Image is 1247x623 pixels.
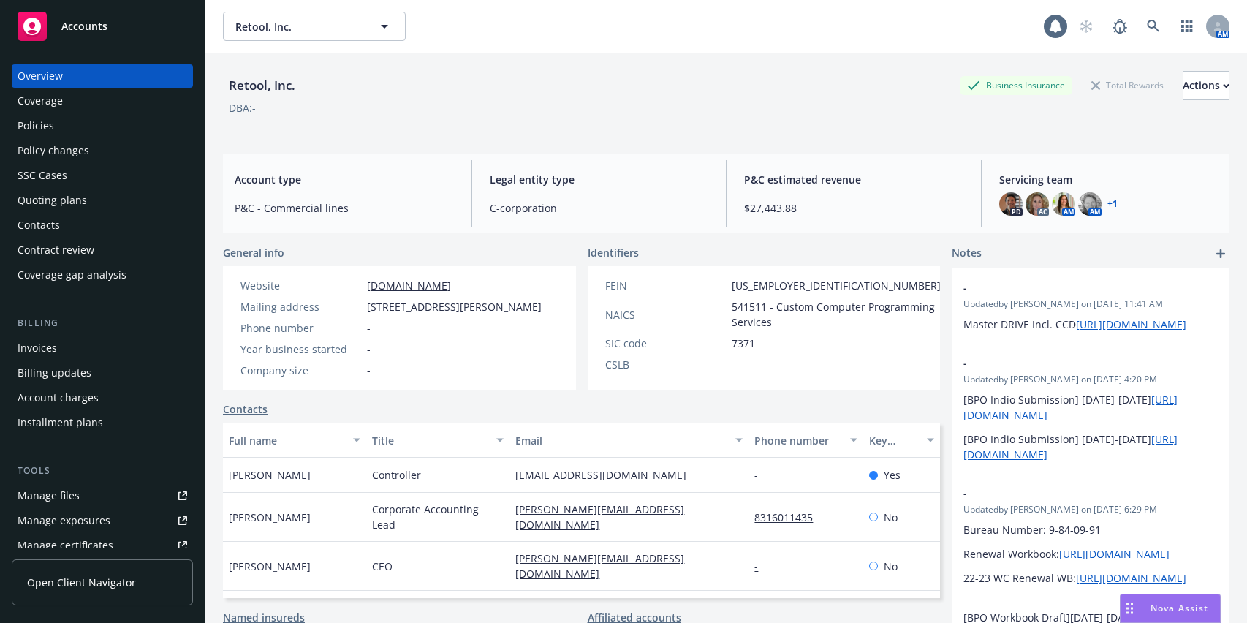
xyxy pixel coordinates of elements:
div: Manage certificates [18,534,113,557]
div: -Updatedby [PERSON_NAME] on [DATE] 4:20 PM[BPO Indio Submission] [DATE]-[DATE][URL][DOMAIN_NAME][... [952,344,1229,474]
a: 8316011435 [754,510,825,524]
div: Policy changes [18,139,89,162]
div: Quoting plans [18,189,87,212]
span: P&C estimated revenue [744,172,963,187]
div: FEIN [605,278,726,293]
div: Phone number [240,320,361,336]
div: Total Rewards [1084,76,1171,94]
a: Account charges [12,386,193,409]
span: Corporate Accounting Lead [372,502,504,532]
span: [PERSON_NAME] [229,510,311,525]
a: Contract review [12,238,193,262]
div: Title [372,433,488,448]
div: Full name [229,433,344,448]
div: Installment plans [18,411,103,434]
a: Installment plans [12,411,193,434]
a: [URL][DOMAIN_NAME] [1076,317,1186,331]
div: Invoices [18,336,57,360]
span: - [367,341,371,357]
button: Actions [1183,71,1229,100]
span: C-corporation [490,200,709,216]
span: No [884,510,898,525]
a: [EMAIL_ADDRESS][DOMAIN_NAME] [515,468,698,482]
div: Year business started [240,341,361,357]
a: Coverage [12,89,193,113]
a: [PERSON_NAME][EMAIL_ADDRESS][DOMAIN_NAME] [515,551,684,581]
a: Invoices [12,336,193,360]
a: [URL][DOMAIN_NAME] [1059,547,1170,561]
div: Coverage gap analysis [18,263,126,287]
span: Accounts [61,20,107,32]
span: Open Client Navigator [27,575,136,590]
span: [US_EMPLOYER_IDENTIFICATION_NUMBER] [732,278,941,293]
span: 7371 [732,336,755,351]
button: Retool, Inc. [223,12,406,41]
div: Retool, Inc. [223,76,301,95]
div: Email [515,433,727,448]
span: Servicing team [999,172,1218,187]
span: Notes [952,245,982,263]
span: CEO [372,559,393,574]
img: photo [1026,192,1049,216]
span: Updated by [PERSON_NAME] on [DATE] 4:20 PM [963,373,1218,386]
p: [BPO Indio Submission] [DATE]-[DATE] [963,392,1218,423]
div: Tools [12,464,193,478]
a: Billing updates [12,361,193,385]
div: Phone number [754,433,841,448]
button: Nova Assist [1120,594,1221,623]
div: Billing updates [18,361,91,385]
a: Accounts [12,6,193,47]
a: [URL][DOMAIN_NAME] [1076,571,1186,585]
div: Manage exposures [18,509,110,532]
div: NAICS [605,307,726,322]
a: Quoting plans [12,189,193,212]
a: Coverage gap analysis [12,263,193,287]
div: Actions [1183,72,1229,99]
div: SIC code [605,336,726,351]
span: Retool, Inc. [235,19,362,34]
span: Nova Assist [1151,602,1208,614]
div: Drag to move [1121,594,1139,622]
div: DBA: - [229,100,256,116]
div: Key contact [869,433,918,448]
span: - [732,357,735,372]
div: Mailing address [240,299,361,314]
div: Company size [240,363,361,378]
button: Key contact [863,423,940,458]
div: Overview [18,64,63,88]
a: add [1212,245,1229,263]
span: Account type [235,172,454,187]
div: CSLB [605,357,726,372]
div: Policies [18,114,54,137]
a: Manage files [12,484,193,507]
div: Account charges [18,386,99,409]
span: [PERSON_NAME] [229,559,311,574]
span: Updated by [PERSON_NAME] on [DATE] 6:29 PM [963,503,1218,516]
div: Contacts [18,214,60,237]
img: photo [999,192,1023,216]
span: Updated by [PERSON_NAME] on [DATE] 11:41 AM [963,298,1218,311]
p: Renewal Workbook: [963,546,1218,562]
span: 541511 - Custom Computer Programming Services [732,299,941,330]
span: Identifiers [588,245,639,260]
p: 22-23 WC Renewal WB: [963,570,1218,586]
span: [STREET_ADDRESS][PERSON_NAME] [367,299,542,314]
span: General info [223,245,284,260]
a: Policy changes [12,139,193,162]
p: Master DRIVE Incl. CCD [963,317,1218,332]
span: Yes [884,467,901,483]
a: Start snowing [1072,12,1101,41]
div: Manage files [18,484,80,507]
a: Switch app [1172,12,1202,41]
div: Coverage [18,89,63,113]
a: Search [1139,12,1168,41]
a: - [754,559,770,573]
span: $27,443.88 [744,200,963,216]
span: [PERSON_NAME] [229,467,311,483]
p: Bureau Number: 9-84-09-91 [963,522,1218,537]
span: - [963,355,1180,371]
button: Email [509,423,748,458]
button: Title [366,423,509,458]
img: photo [1052,192,1075,216]
button: Full name [223,423,366,458]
